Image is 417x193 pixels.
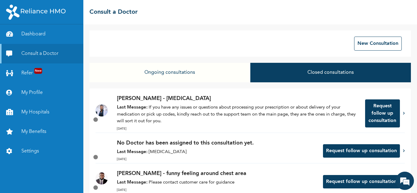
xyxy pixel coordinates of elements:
img: Doctor [96,142,108,154]
span: We're online! [35,63,84,125]
p: [MEDICAL_DATA] [117,149,317,156]
p: [PERSON_NAME] - [MEDICAL_DATA] [117,95,359,103]
strong: Last Message: [117,180,147,185]
strong: Last Message: [117,150,147,154]
img: d_794563401_company_1708531726252_794563401 [11,30,25,46]
button: New Consultation [354,37,402,51]
p: [DATE] [117,157,317,162]
button: Request follow up consultation [323,144,400,158]
div: FAQs [60,161,117,180]
button: Request follow up consultation [365,99,400,127]
p: No Doctor has been assigned to this consultation yet. [117,139,317,147]
div: Minimize live chat window [100,3,115,18]
span: Conversation [3,172,60,176]
p: [DATE] [117,127,359,131]
button: Closed consultations [250,63,411,82]
button: Ongoing consultations [89,63,250,82]
p: [PERSON_NAME] - funny feeling around chest area [117,170,317,178]
p: If you have any issues or questions about processing your prescription or about delivery of your ... [117,104,359,125]
img: RelianceHMO's Logo [6,5,66,20]
strong: Last Message: [117,105,147,110]
p: [DATE] [117,188,317,192]
textarea: Type your message and hit 'Enter' [3,140,116,161]
span: New [34,68,42,74]
img: Doctor [96,104,108,116]
img: Doctor [96,172,108,184]
div: Chat with us now [32,34,103,42]
h2: Consult a Doctor [89,8,138,17]
button: Request follow up consultation [323,175,400,188]
p: Please contact customer care for guidance [117,179,317,186]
